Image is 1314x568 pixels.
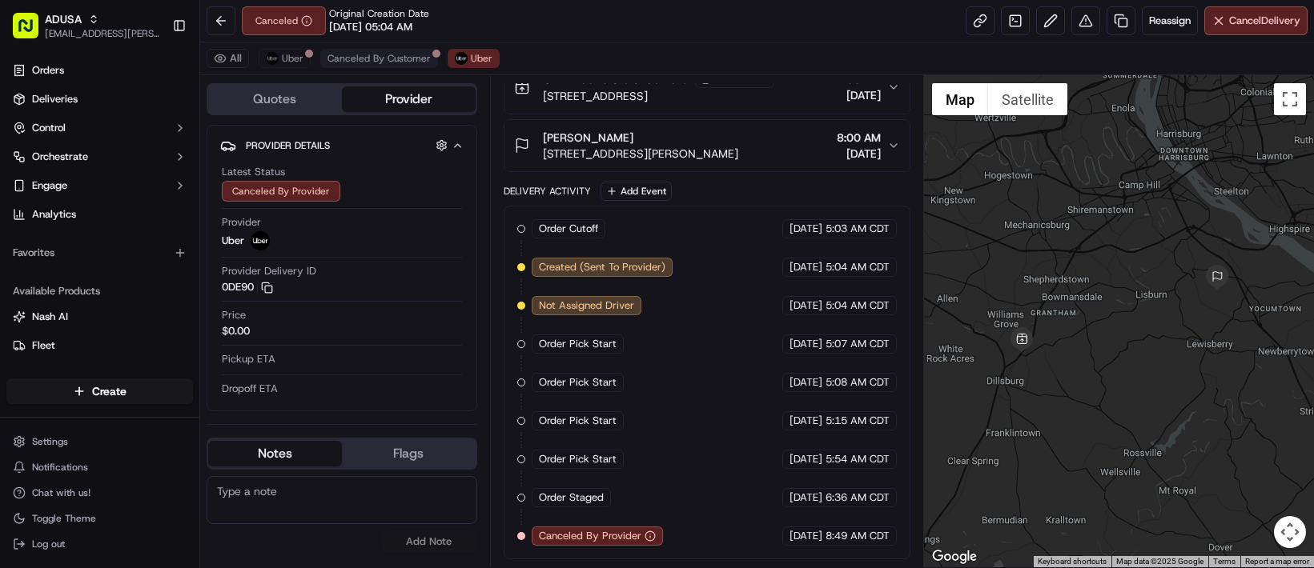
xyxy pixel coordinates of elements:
[251,231,270,250] img: profile_uber_ahold_partner.png
[6,86,193,112] a: Deliveries
[329,20,412,34] span: [DATE] 05:04 AM
[539,298,634,313] span: Not Assigned Driver
[448,49,500,68] button: Uber
[45,27,159,40] button: [EMAIL_ADDRESS][PERSON_NAME][DOMAIN_NAME]
[1149,14,1191,28] span: Reassign
[222,234,244,248] span: Uber
[543,146,738,162] span: [STREET_ADDRESS][PERSON_NAME]
[222,215,261,230] span: Provider
[6,58,193,83] a: Orders
[151,334,257,350] span: API Documentation
[208,441,342,466] button: Notes
[539,375,617,390] span: Order Pick Start
[222,352,275,366] span: Pickup ETA
[543,130,633,146] span: [PERSON_NAME]
[932,83,988,115] button: Show street map
[135,336,148,349] div: 💻
[6,304,193,330] button: Nash AI
[539,260,665,274] span: Created (Sent To Provider)
[246,139,330,152] span: Provider Details
[342,86,476,112] button: Provider
[504,61,910,114] button: GIANT-6310 Store FacilitatorGNTC-6310[STREET_ADDRESS]7:00 AM[DATE]
[790,337,822,351] span: [DATE]
[539,490,604,505] span: Order Staged
[266,52,279,65] img: profile_uber_ahold_partner.png
[1274,83,1306,115] button: Toggle fullscreen view
[54,255,263,271] div: Start new chat
[129,328,263,357] a: 💻API Documentation
[207,49,249,68] button: All
[282,52,303,65] span: Uber
[928,546,981,567] img: Google
[826,337,890,351] span: 5:07 AM CDT
[208,86,342,112] button: Quotes
[32,92,78,106] span: Deliveries
[327,52,431,65] span: Canceled By Customer
[471,52,492,65] span: Uber
[45,11,82,27] button: ADUSA
[92,383,127,399] span: Create
[6,115,193,141] button: Control
[6,202,193,227] a: Analytics
[16,118,48,150] img: Nash
[455,52,468,65] img: profile_uber_ahold_partner.png
[539,529,641,543] span: Canceled By Provider
[1245,557,1309,566] a: Report a map error
[13,338,187,353] a: Fleet
[790,260,822,274] span: [DATE]
[222,308,246,322] span: Price
[504,120,910,171] button: [PERSON_NAME][STREET_ADDRESS][PERSON_NAME]8:00 AM[DATE]
[32,63,64,78] span: Orders
[790,452,822,466] span: [DATE]
[6,430,193,453] button: Settings
[220,132,464,158] button: Provider Details
[988,83,1067,115] button: Show satellite imagery
[222,165,285,179] span: Latest Status
[790,529,822,543] span: [DATE]
[826,222,890,236] span: 5:03 AM CDT
[32,338,55,353] span: Fleet
[928,546,981,567] a: Open this area in Google Maps (opens a new window)
[10,328,129,357] a: 📗Knowledge Base
[32,435,68,448] span: Settings
[32,538,65,550] span: Log out
[16,336,29,349] div: 📗
[113,373,194,386] a: Powered byPylon
[6,333,193,358] button: Fleet
[543,88,774,104] span: [STREET_ADDRESS]
[159,374,194,386] span: Pylon
[6,533,193,555] button: Log out
[6,6,166,45] button: ADUSA[EMAIL_ADDRESS][PERSON_NAME][DOMAIN_NAME]
[837,130,881,146] span: 8:00 AM
[6,144,193,170] button: Orchestrate
[539,414,617,428] span: Order Pick Start
[32,334,123,350] span: Knowledge Base
[1116,557,1203,566] span: Map data ©2025 Google
[32,512,96,525] span: Toggle Theme
[6,278,193,304] div: Available Products
[504,185,591,198] div: Delivery Activity
[32,178,67,193] span: Engage
[222,382,278,396] span: Dropoff ETA
[1274,516,1306,548] button: Map camera controls
[259,49,311,68] button: Uber
[826,414,890,428] span: 5:15 AM CDT
[826,490,890,505] span: 6:36 AM CDT
[837,146,881,162] span: [DATE]
[6,482,193,504] button: Chat with us!
[790,414,822,428] span: [DATE]
[6,173,193,198] button: Engage
[32,461,88,474] span: Notifications
[16,255,45,284] img: 1736555255976-a54dd68f-1ca7-489b-9aae-adbdc363a1c4
[54,271,203,284] div: We're available if you need us!
[32,310,68,324] span: Nash AI
[790,375,822,390] span: [DATE]
[242,6,326,35] button: Canceled
[16,166,291,192] p: Welcome 👋
[329,7,429,20] span: Original Creation Date
[6,456,193,478] button: Notifications
[222,324,250,338] span: $0.00
[32,207,76,222] span: Analytics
